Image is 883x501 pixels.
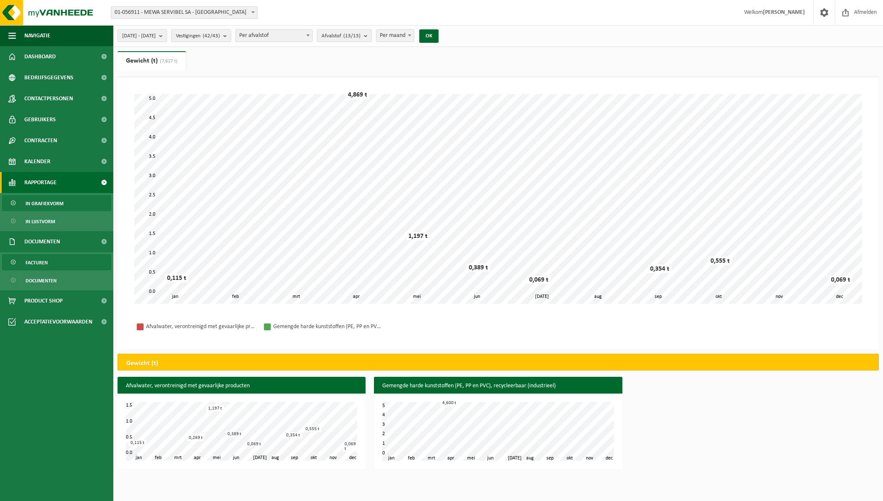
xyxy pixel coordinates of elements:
[128,440,146,446] div: 0,115 t
[763,9,805,16] strong: [PERSON_NAME]
[343,33,361,39] count: (13/13)
[111,6,258,19] span: 01-056911 - MEWA SERVIBEL SA - PÉRONNES-LEZ-BINCHE
[648,265,671,273] div: 0,354 t
[284,432,302,438] div: 0,354 t
[118,377,366,395] h3: Afvalwater, verontreinigd met gevaarlijke producten
[346,91,369,99] div: 4,869 t
[171,29,231,42] button: Vestigingen(42/43)
[829,276,852,284] div: 0,069 t
[419,29,439,43] button: OK
[374,377,622,395] h3: Gemengde harde kunststoffen (PE, PP en PVC), recycleerbaar (industrieel)
[321,30,361,42] span: Afvalstof
[26,196,63,211] span: In grafiekvorm
[376,30,414,42] span: Per maand
[245,441,263,447] div: 0,069 t
[26,273,57,289] span: Documenten
[203,33,220,39] count: (42/43)
[118,29,167,42] button: [DATE] - [DATE]
[2,195,111,211] a: In grafiekvorm
[376,29,414,42] span: Per maand
[26,214,55,230] span: In lijstvorm
[2,272,111,288] a: Documenten
[2,254,111,270] a: Facturen
[342,441,358,452] div: 0,069 t
[440,400,458,406] div: 4,600 t
[2,213,111,229] a: In lijstvorm
[24,109,56,130] span: Gebruikers
[24,311,92,332] span: Acceptatievoorwaarden
[708,257,732,265] div: 0,555 t
[24,25,50,46] span: Navigatie
[206,405,224,412] div: 1,197 t
[24,172,57,193] span: Rapportage
[118,354,167,373] h2: Gewicht (t)
[24,231,60,252] span: Documenten
[24,88,73,109] span: Contactpersonen
[118,51,186,70] a: Gewicht (t)
[303,426,321,432] div: 0,555 t
[26,255,48,271] span: Facturen
[467,264,490,272] div: 0,389 t
[225,431,243,437] div: 0,389 t
[24,290,63,311] span: Product Shop
[24,67,73,88] span: Bedrijfsgegevens
[527,276,551,284] div: 0,069 t
[111,7,257,18] span: 01-056911 - MEWA SERVIBEL SA - PÉRONNES-LEZ-BINCHE
[24,151,50,172] span: Kalender
[235,29,313,42] span: Per afvalstof
[146,321,255,332] div: Afvalwater, verontreinigd met gevaarlijke producten
[406,232,430,240] div: 1,197 t
[122,30,156,42] span: [DATE] - [DATE]
[176,30,220,42] span: Vestigingen
[187,435,205,441] div: 0,269 t
[24,130,57,151] span: Contracten
[158,59,178,64] span: (7,617 t)
[273,321,382,332] div: Gemengde harde kunststoffen (PE, PP en PVC), recycleerbaar (industrieel)
[165,274,188,282] div: 0,115 t
[24,46,56,67] span: Dashboard
[236,30,312,42] span: Per afvalstof
[317,29,372,42] button: Afvalstof(13/13)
